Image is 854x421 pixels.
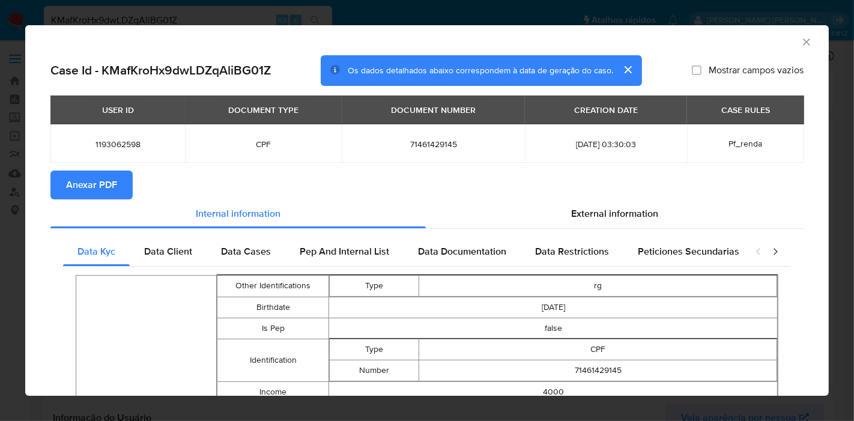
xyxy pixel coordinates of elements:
td: Type [330,275,419,296]
span: Data Restrictions [535,244,609,258]
td: [DATE] [329,297,778,318]
td: Income [217,381,329,402]
span: Peticiones Secundarias [638,244,739,258]
span: Internal information [196,207,280,220]
span: Pf_renda [729,138,763,150]
div: Detailed info [50,199,804,228]
span: CPF [199,139,327,150]
button: Fechar a janela [801,36,811,47]
td: Other Identifications [217,275,329,297]
span: [DATE] 03:30:03 [539,139,673,150]
span: Anexar PDF [66,172,117,198]
div: CREATION DATE [567,100,645,120]
td: 4000 [329,381,778,402]
td: CPF [419,339,777,360]
h2: Case Id - KMafKroHx9dwLDZqAliBG01Z [50,62,271,78]
span: Data Client [144,244,192,258]
div: DOCUMENT TYPE [221,100,306,120]
td: Is Pep [217,318,329,339]
span: Os dados detalhados abaixo correspondem à data de geração do caso. [348,64,613,76]
td: rg [419,275,777,296]
span: Data Documentation [418,244,506,258]
div: USER ID [95,100,141,120]
div: Detailed internal info [63,237,743,266]
input: Mostrar campos vazios [692,65,701,75]
span: Data Kyc [77,244,115,258]
span: Data Cases [221,244,271,258]
div: DOCUMENT NUMBER [384,100,483,120]
td: Birthdate [217,297,329,318]
span: 71461429145 [356,139,510,150]
td: Type [330,339,419,360]
td: Number [330,360,419,381]
span: Mostrar campos vazios [709,64,804,76]
button: cerrar [613,55,642,84]
span: 1193062598 [65,139,171,150]
div: closure-recommendation-modal [25,25,829,396]
td: 71461429145 [419,360,777,381]
td: false [329,318,778,339]
span: Pep And Internal List [300,244,389,258]
td: Identification [217,339,329,381]
span: External information [571,207,658,220]
button: Anexar PDF [50,171,133,199]
div: CASE RULES [714,100,777,120]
